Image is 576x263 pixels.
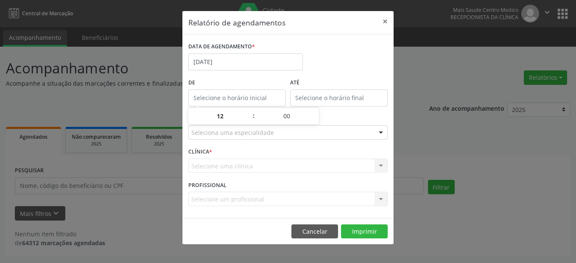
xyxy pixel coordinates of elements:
span: : [252,107,255,124]
label: CLÍNICA [188,145,212,159]
h5: Relatório de agendamentos [188,17,285,28]
input: Selecione o horário inicial [188,90,286,106]
label: PROFISSIONAL [188,179,226,192]
label: DATA DE AGENDAMENTO [188,40,255,53]
button: Close [377,11,394,32]
span: Seleciona uma especialidade [191,128,274,137]
input: Selecione o horário final [290,90,388,106]
label: ATÉ [290,76,388,90]
input: Hour [188,108,252,125]
button: Cancelar [291,224,338,239]
input: Selecione uma data ou intervalo [188,53,303,70]
label: De [188,76,286,90]
input: Minute [255,108,319,125]
button: Imprimir [341,224,388,239]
